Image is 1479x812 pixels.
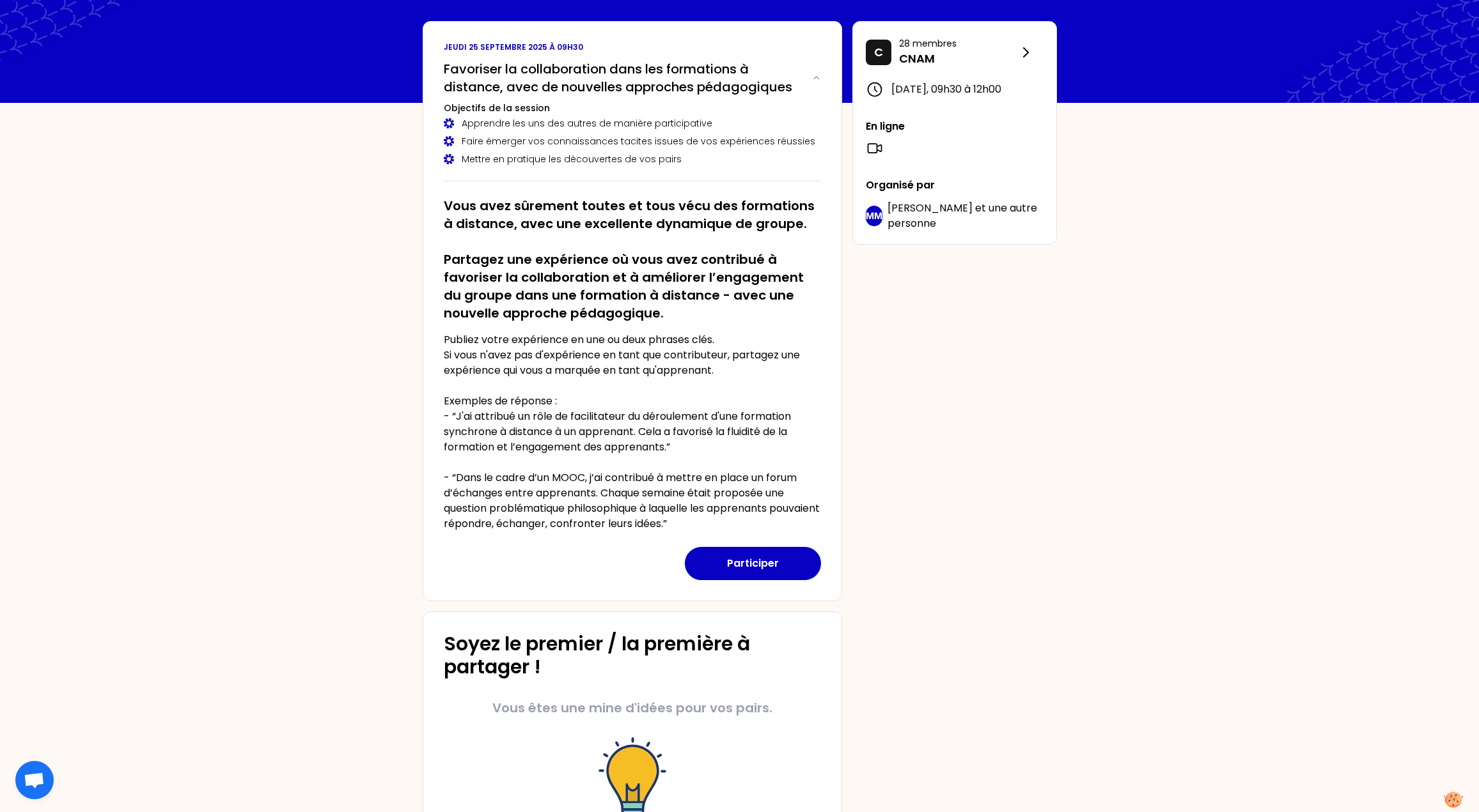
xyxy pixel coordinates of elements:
h3: Objectifs de la session [444,102,821,114]
p: et [888,201,1044,231]
h1: Soyez le premier / la première à partager ! [444,632,821,678]
p: MM [866,210,882,222]
span: une autre personne [888,201,1037,231]
button: Participer [685,547,821,580]
div: Faire émerger vos connaissances tacites issues de vos expériences réussies [444,135,821,148]
p: jeudi 25 septembre 2025 à 09h30 [444,42,821,52]
div: Apprendre les uns des autres de manière participative [444,117,821,130]
span: [PERSON_NAME] [888,201,973,215]
p: Organisé par [866,178,1044,193]
p: 28 membres [899,37,1018,50]
p: Publiez votre expérience en une ou deux phrases clés. Si vous n'avez pas d'expérience en tant que... [444,332,821,532]
p: En ligne [866,119,1044,134]
h2: Vous avez sûrement toutes et tous vécu des formations à distance, avec une excellente dynamique d... [444,197,821,322]
div: [DATE] , 09h30 à 12h00 [866,80,1044,98]
button: Favoriser la collaboration dans les formations à distance, avec de nouvelles approches pédagogiques [444,60,821,96]
div: Ouvrir le chat [15,761,54,799]
p: CNAM [899,50,1018,68]
h2: Favoriser la collaboration dans les formations à distance, avec de nouvelles approches pédagogiques [444,60,802,96]
h2: Vous êtes une mine d'idées pour vos pairs. [492,699,772,717]
div: Mettre en pratique les découvertes de vos pairs [444,153,821,165]
p: C [874,43,883,61]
